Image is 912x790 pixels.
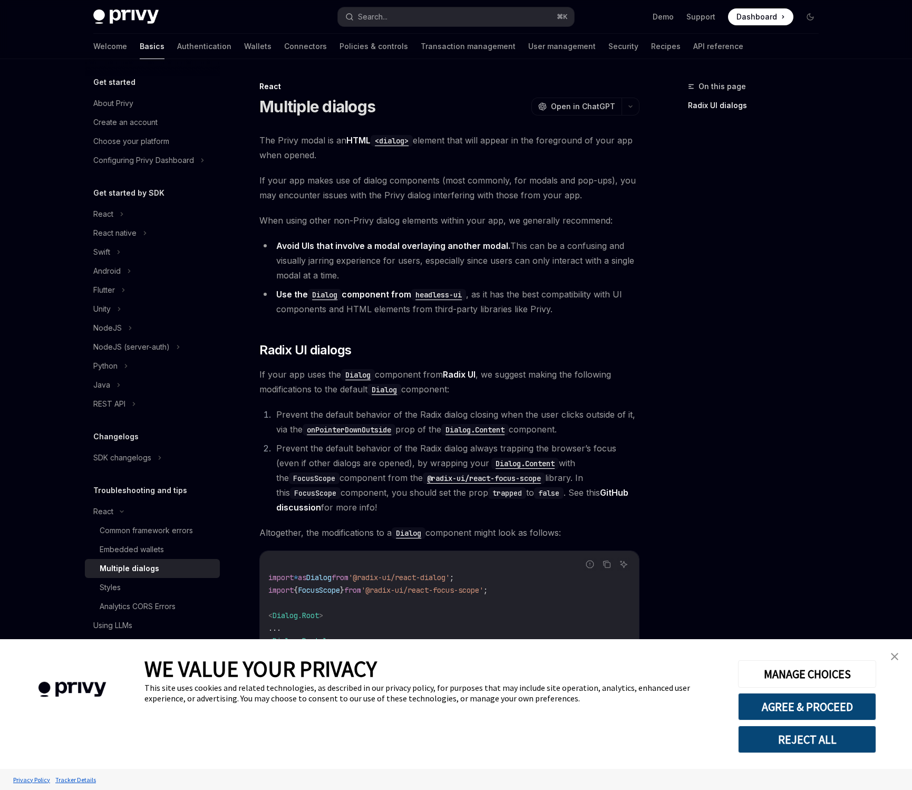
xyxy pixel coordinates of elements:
[144,682,722,704] div: This site uses cookies and related technologies, as described in our privacy policy, for purposes...
[93,76,135,89] h5: Get started
[688,97,827,114] a: Radix UI dialogs
[738,660,876,688] button: MANAGE CHOICES
[371,135,413,147] code: <dialog>
[341,369,375,380] a: Dialog
[802,8,819,25] button: Toggle dark mode
[93,265,121,277] div: Android
[85,559,220,578] a: Multiple dialogs
[259,342,351,359] span: Radix UI dialogs
[268,585,294,595] span: import
[298,585,340,595] span: FocusScope
[551,101,615,112] span: Open in ChatGPT
[259,133,639,162] span: The Privy modal is an element that will appear in the foreground of your app when opened.
[284,34,327,59] a: Connectors
[268,611,273,620] span: <
[268,623,281,633] span: ...
[100,524,193,537] div: Common framework errors
[259,213,639,228] span: When using other non-Privy dialog elements within your app, we generally recommend:
[259,525,639,540] span: Altogether, the modifications to a component might look as follows:
[85,597,220,616] a: Analytics CORS Errors
[392,527,425,538] a: Dialog
[361,585,483,595] span: '@radix-ui/react-focus-scope'
[244,34,271,59] a: Wallets
[736,12,777,22] span: Dashboard
[738,693,876,720] button: AGREE & PROCEED
[411,289,466,300] a: headless-ui
[686,12,715,22] a: Support
[421,34,516,59] a: Transaction management
[583,557,597,571] button: Report incorrect code
[392,527,425,539] code: Dialog
[85,635,220,654] a: Error codes
[411,289,466,301] code: headless-ui
[177,34,231,59] a: Authentication
[93,619,132,632] div: Using LLMs
[100,600,176,613] div: Analytics CORS Errors
[653,12,674,22] a: Demo
[85,540,220,559] a: Embedded wallets
[608,34,638,59] a: Security
[441,424,509,436] code: Dialog.Content
[303,424,395,436] code: onPointerDownOutside
[93,208,113,220] div: React
[93,341,170,353] div: NodeJS (server-auth)
[273,611,319,620] span: Dialog.Root
[259,173,639,203] span: If your app makes use of dialog components (most commonly, for modals and pop-ups), you may encou...
[93,360,118,372] div: Python
[319,611,323,620] span: >
[276,289,466,300] strong: Use the component from
[698,80,746,93] span: On this page
[483,585,488,595] span: ;
[557,13,568,21] span: ⌘ K
[93,135,169,148] div: Choose your platform
[450,573,454,582] span: ;
[85,132,220,151] a: Choose your platform
[290,487,341,499] code: FocusScope
[332,573,348,582] span: from
[100,581,121,594] div: Styles
[93,451,151,464] div: SDK changelogs
[100,562,159,575] div: Multiple dialogs
[600,557,614,571] button: Copy the contents from the code block
[341,369,375,381] code: Dialog
[294,585,298,595] span: {
[443,369,476,380] a: Radix UI
[367,384,401,394] a: Dialog
[259,238,639,283] li: This can be a confusing and visually jarring experience for users, especially since users can onl...
[93,638,134,651] div: Error codes
[693,34,743,59] a: API reference
[423,473,545,483] a: @radix-ui/react-focus-scope
[93,227,137,239] div: React native
[259,367,639,397] span: If your app uses the component from , we suggest making the following modifications to the defaul...
[85,94,220,113] a: About Privy
[308,289,342,301] code: Dialog
[144,655,377,682] span: WE VALUE YOUR PRIVACY
[534,487,564,499] code: false
[423,473,545,484] code: @radix-ui/react-focus-scope
[85,616,220,635] a: Using LLMs
[259,287,639,316] li: , as it has the best compatibility with UI components and HTML elements from third-party librarie...
[93,398,125,410] div: REST API
[340,585,344,595] span: }
[528,34,596,59] a: User management
[93,9,159,24] img: dark logo
[276,240,510,251] strong: Avoid UIs that involve a modal overlaying another modal.
[93,154,194,167] div: Configuring Privy Dashboard
[289,473,339,484] code: FocusScope
[53,770,99,789] a: Tracker Details
[93,505,113,518] div: React
[891,653,898,660] img: close banner
[531,98,622,115] button: Open in ChatGPT
[738,726,876,753] button: REJECT ALL
[100,543,164,556] div: Embedded wallets
[93,379,110,391] div: Java
[303,424,395,435] a: onPointerDownOutside
[259,97,375,116] h1: Multiple dialogs
[273,441,639,515] li: Prevent the default behavior of the Radix dialog always trapping the browser’s focus (even if oth...
[93,34,127,59] a: Welcome
[93,97,133,110] div: About Privy
[140,34,164,59] a: Basics
[16,667,129,712] img: company logo
[93,484,187,497] h5: Troubleshooting and tips
[327,636,332,646] span: >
